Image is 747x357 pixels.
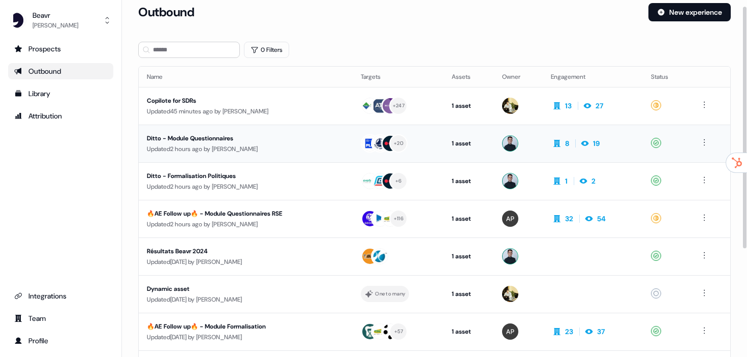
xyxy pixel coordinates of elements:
[502,248,518,264] img: Ugo
[8,310,113,326] a: Go to team
[494,67,543,87] th: Owner
[147,144,345,154] div: Updated 2 hours ago by [PERSON_NAME]
[502,286,518,302] img: Armand
[147,246,334,256] div: Résultats Beavr 2024
[14,336,107,346] div: Profile
[8,41,113,57] a: Go to prospects
[452,101,486,111] div: 1 asset
[8,85,113,102] a: Go to templates
[147,321,334,332] div: 🔥AE Follow up🔥 - Module Formalisation
[147,106,345,116] div: Updated 45 minutes ago by [PERSON_NAME]
[14,313,107,323] div: Team
[597,326,605,337] div: 37
[147,171,334,181] div: Ditto - Formalisation Politiques
[452,176,486,186] div: 1 asset
[393,101,404,110] div: + 247
[147,133,334,143] div: Ditto - Module Questionnaires
[648,3,731,21] button: New experience
[543,67,643,87] th: Engagement
[565,176,568,186] div: 1
[394,139,403,148] div: + 20
[353,67,444,87] th: Targets
[597,214,606,224] div: 54
[565,326,573,337] div: 23
[452,289,486,299] div: 1 asset
[33,20,78,31] div: [PERSON_NAME]
[452,214,486,224] div: 1 asset
[643,67,690,87] th: Status
[14,88,107,99] div: Library
[147,257,345,267] div: Updated [DATE] by [PERSON_NAME]
[8,63,113,79] a: Go to outbound experience
[592,176,596,186] div: 2
[452,251,486,261] div: 1 asset
[8,333,113,349] a: Go to profile
[593,138,600,148] div: 19
[147,284,334,294] div: Dynamic asset
[147,96,334,106] div: Copilote for SDRs
[394,327,403,336] div: + 57
[8,108,113,124] a: Go to attribution
[147,209,334,219] div: 🔥AE Follow up🔥 - Module Questionnaires RSE
[147,332,345,342] div: Updated [DATE] by [PERSON_NAME]
[147,294,345,305] div: Updated [DATE] by [PERSON_NAME]
[395,176,402,186] div: + 6
[14,291,107,301] div: Integrations
[138,5,194,20] h3: Outbound
[596,101,603,111] div: 27
[565,214,573,224] div: 32
[8,8,113,33] button: Beavr[PERSON_NAME]
[394,214,403,223] div: + 116
[502,135,518,152] img: Ugo
[8,288,113,304] a: Go to integrations
[502,323,518,340] img: Alexis
[502,98,518,114] img: Armand
[502,173,518,189] img: Ugo
[139,67,353,87] th: Name
[14,111,107,121] div: Attribution
[444,67,494,87] th: Assets
[147,182,345,192] div: Updated 2 hours ago by [PERSON_NAME]
[375,289,405,299] div: One to many
[33,10,78,20] div: Beavr
[14,66,107,76] div: Outbound
[565,138,569,148] div: 8
[452,326,486,337] div: 1 asset
[565,101,572,111] div: 13
[14,44,107,54] div: Prospects
[502,211,518,227] img: Alexis
[244,42,289,58] button: 0 Filters
[147,219,345,229] div: Updated 2 hours ago by [PERSON_NAME]
[452,138,486,148] div: 1 asset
